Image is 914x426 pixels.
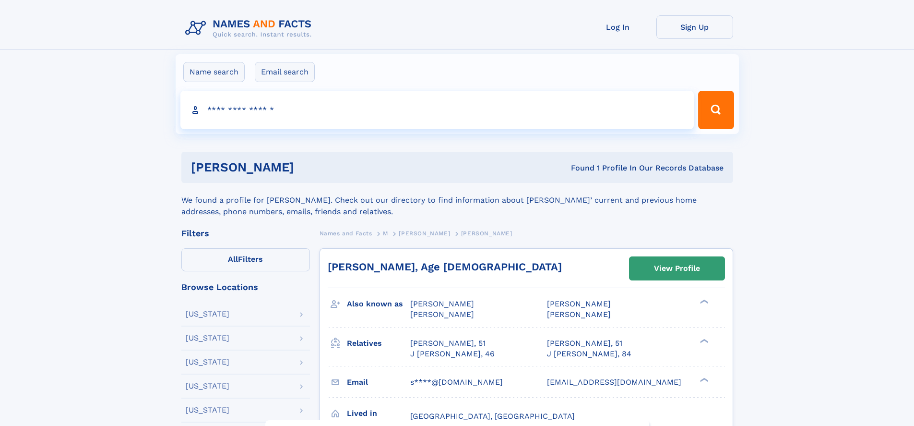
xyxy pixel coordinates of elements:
div: [US_STATE] [186,358,229,366]
a: Sign Up [656,15,733,39]
label: Filters [181,248,310,271]
span: [GEOGRAPHIC_DATA], [GEOGRAPHIC_DATA] [410,412,575,421]
span: [EMAIL_ADDRESS][DOMAIN_NAME] [547,377,681,387]
div: Filters [181,229,310,238]
a: [PERSON_NAME], Age [DEMOGRAPHIC_DATA] [328,261,562,273]
span: [PERSON_NAME] [410,310,474,319]
span: [PERSON_NAME] [399,230,450,237]
a: View Profile [629,257,724,280]
div: [US_STATE] [186,382,229,390]
label: Email search [255,62,315,82]
div: ❯ [698,338,709,344]
h3: Relatives [347,335,410,352]
div: [US_STATE] [186,310,229,318]
a: [PERSON_NAME], 51 [547,338,622,349]
div: Browse Locations [181,283,310,292]
span: M [383,230,388,237]
a: [PERSON_NAME] [399,227,450,239]
label: Name search [183,62,245,82]
div: [US_STATE] [186,334,229,342]
span: [PERSON_NAME] [461,230,512,237]
a: [PERSON_NAME], 51 [410,338,486,349]
input: search input [180,91,694,129]
a: Names and Facts [320,227,372,239]
a: Log In [580,15,656,39]
h3: Lived in [347,405,410,422]
div: ❯ [698,299,709,305]
h3: Email [347,374,410,390]
div: We found a profile for [PERSON_NAME]. Check out our directory to find information about [PERSON_N... [181,183,733,218]
div: ❯ [698,377,709,383]
button: Search Button [698,91,734,129]
span: [PERSON_NAME] [547,299,611,308]
span: All [228,255,238,264]
div: View Profile [654,257,700,280]
div: Found 1 Profile In Our Records Database [432,163,724,173]
span: [PERSON_NAME] [547,310,611,319]
h1: [PERSON_NAME] [191,161,433,173]
div: [US_STATE] [186,406,229,414]
a: J [PERSON_NAME], 84 [547,349,631,359]
span: [PERSON_NAME] [410,299,474,308]
h3: Also known as [347,296,410,312]
a: J [PERSON_NAME], 46 [410,349,495,359]
a: M [383,227,388,239]
img: Logo Names and Facts [181,15,320,41]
